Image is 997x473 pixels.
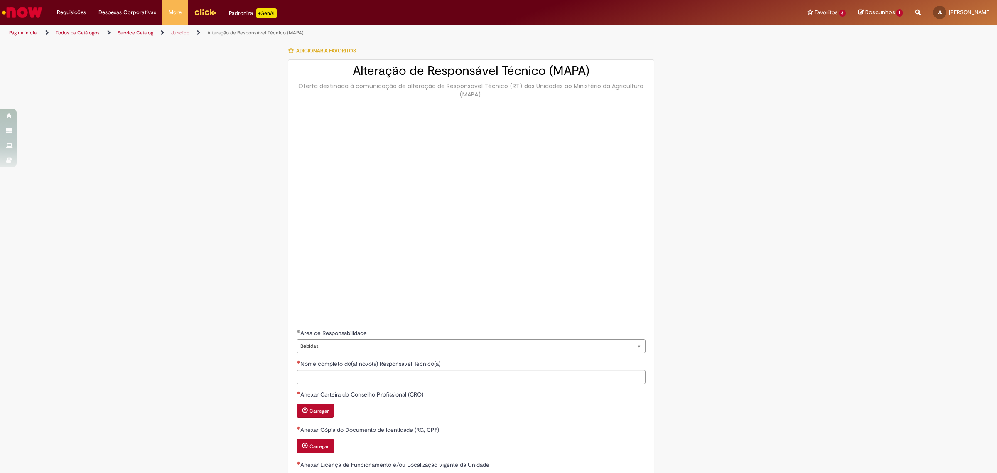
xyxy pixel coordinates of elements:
[171,30,189,36] a: Jurídico
[300,360,442,367] span: Nome completo do(a) novo(a) Responsável Técnico(a)
[297,439,334,453] button: Carregar anexo de Anexar Cópia do Documento de Identidade (RG, CPF) Required
[194,6,216,18] img: click_logo_yellow_360x200.png
[296,47,356,54] span: Adicionar a Favoritos
[207,30,304,36] a: Alteração de Responsável Técnico (MAPA)
[288,42,361,59] button: Adicionar a Favoritos
[297,391,300,394] span: Necessários
[300,461,491,468] span: Anexar Licença de Funcionamento e/ou Localização vigente da Unidade
[297,426,300,430] span: Necessários
[300,391,425,398] span: Anexar Carteira do Conselho Profissional (CRQ)
[300,426,441,434] span: Anexar Cópia do Documento de Identidade (RG, CPF)
[57,8,86,17] span: Requisições
[56,30,100,36] a: Todos os Catálogos
[300,340,629,353] span: Bebidas
[118,30,153,36] a: Service Catalog
[896,9,903,17] span: 1
[1,4,44,21] img: ServiceNow
[858,9,903,17] a: Rascunhos
[229,8,277,18] div: Padroniza
[309,443,329,450] small: Carregar
[865,8,895,16] span: Rascunhos
[256,8,277,18] p: +GenAi
[839,10,846,17] span: 3
[309,408,329,414] small: Carregar
[938,10,942,15] span: JL
[98,8,156,17] span: Despesas Corporativas
[297,82,646,99] div: Oferta destinada à comunicação de alteração de Responsável Técnico (RT) das Unidades ao Ministéri...
[297,64,646,78] h2: Alteração de Responsável Técnico (MAPA)
[300,329,368,337] span: Área de Responsabilidade
[169,8,182,17] span: More
[815,8,837,17] span: Favoritos
[297,330,300,333] span: Obrigatório Preenchido
[297,404,334,418] button: Carregar anexo de Anexar Carteira do Conselho Profissional (CRQ) Required
[297,461,300,465] span: Necessários
[6,25,658,41] ul: Trilhas de página
[949,9,991,16] span: [PERSON_NAME]
[297,370,646,384] input: Nome completo do(a) novo(a) Responsável Técnico(a)
[9,30,38,36] a: Página inicial
[297,360,300,364] span: Necessários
